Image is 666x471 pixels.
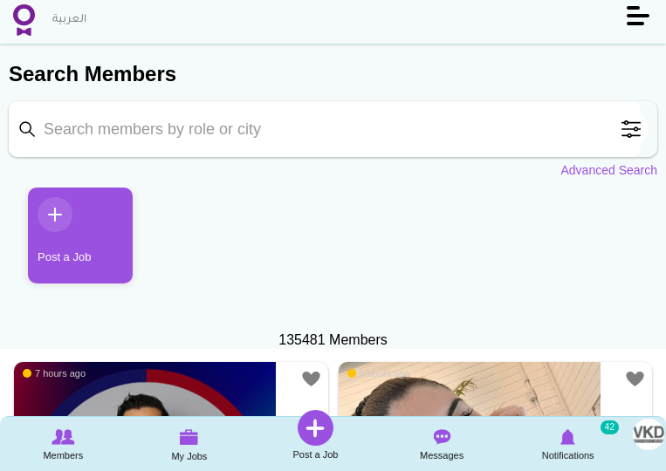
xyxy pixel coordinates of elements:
img: Post a Job [298,410,333,446]
a: Post a Job Post a Job [252,410,379,463]
span: 6 hours ago [347,367,410,379]
span: Post a Job [292,446,338,463]
a: Advanced Search [560,161,657,179]
span: Members [43,447,83,464]
span: 7 hours ago [23,367,86,379]
a: Messages Messages [379,419,505,468]
span: My Jobs [171,447,207,465]
img: Messages [433,429,450,445]
a: Add to Favourites [624,368,646,390]
img: My Jobs [180,429,199,445]
span: Notifications [542,447,594,464]
a: العربية [44,3,95,38]
img: Home [13,4,35,36]
a: Add to Favourites [300,368,322,390]
li: 1 / 1 [15,188,120,297]
span: Messages [420,447,463,464]
input: Search members by role or city [9,101,641,157]
img: Browse Members [51,429,74,445]
small: 42 [601,420,619,434]
img: Notifications [560,429,575,445]
div: 135481 Members [9,331,657,351]
h2: Search Members [9,59,657,89]
a: My Jobs My Jobs [127,419,253,469]
a: Notifications Notifications 42 [505,419,631,468]
a: Post a Job [28,188,133,283]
